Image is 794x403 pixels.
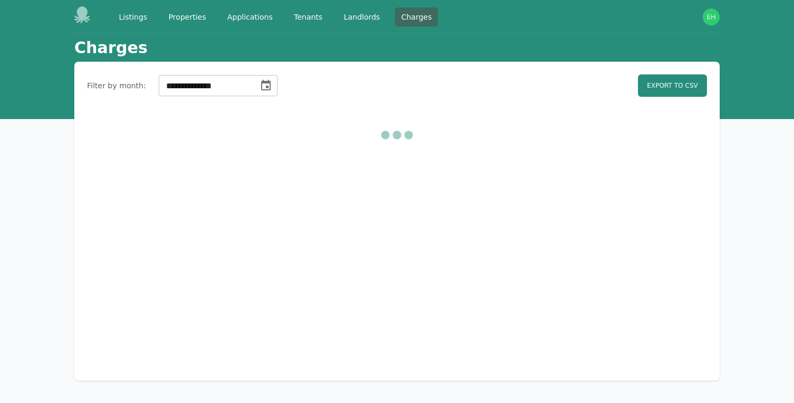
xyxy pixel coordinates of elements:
[338,7,386,27] a: Landlords
[638,74,707,97] a: Export to CSV
[288,7,329,27] a: Tenants
[162,7,212,27] a: Properties
[395,7,438,27] a: Charges
[221,7,279,27] a: Applications
[74,38,148,57] h1: Charges
[87,80,146,91] label: Filter by month:
[255,75,277,96] button: Choose date, selected date is Sep 1, 2025
[113,7,153,27] a: Listings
